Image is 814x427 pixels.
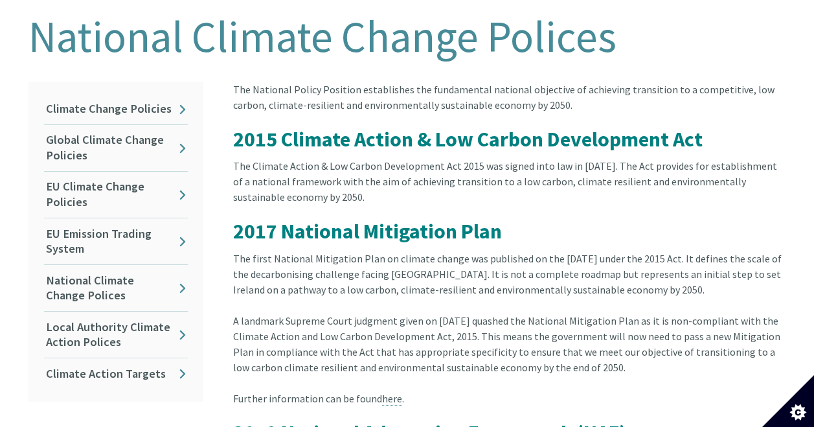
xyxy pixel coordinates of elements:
[44,94,188,124] a: Climate Change Policies
[44,172,188,218] a: EU Climate Change Policies
[44,358,188,389] a: Climate Action Targets
[44,265,188,311] a: National Climate Change Polices
[44,312,188,358] a: Local Authority Climate Action Polices
[382,392,402,406] a: here
[233,126,703,152] span: 2015 Climate Action & Low Carbon Development Act
[233,251,786,313] div: The first National Mitigation Plan on climate change was published on the [DATE] under the 2015 A...
[44,125,188,171] a: Global Climate Change Policies
[233,391,786,422] div: Further information can be found .
[762,375,814,427] button: Set cookie preferences
[233,158,786,220] div: The Climate Action & Low Carbon Development Act 2015 was signed into law in [DATE]. The Act provi...
[233,313,786,391] div: A landmark Supreme Court judgment given on [DATE] quashed the National Mitigation Plan as it is n...
[44,218,188,264] a: EU Emission Trading System
[28,13,786,61] h1: National Climate Change Polices
[233,82,786,128] div: The National Policy Position establishes the fundamental national objective of achieving transiti...
[233,218,502,244] strong: 2017 National Mitigation Plan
